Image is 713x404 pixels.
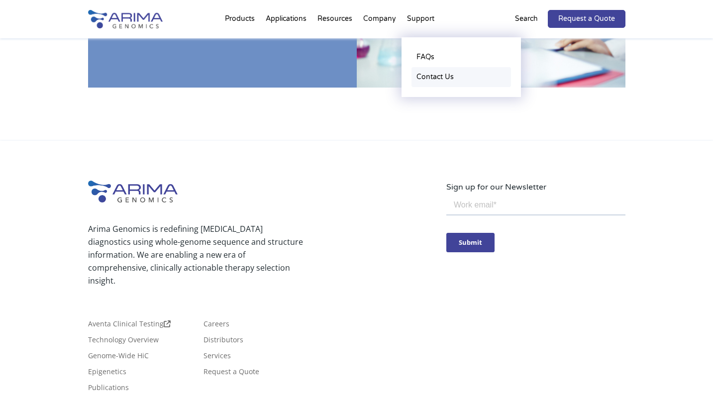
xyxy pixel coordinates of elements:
[446,194,625,259] iframe: Form 0
[515,12,538,25] p: Search
[411,67,511,87] a: Contact Us
[88,368,126,379] a: Epigenetics
[411,47,511,67] a: FAQs
[446,181,625,194] p: Sign up for our Newsletter
[204,320,229,331] a: Careers
[548,10,625,28] a: Request a Quote
[88,10,163,28] img: Arima-Genomics-logo
[204,368,259,379] a: Request a Quote
[88,181,178,202] img: Arima-Genomics-logo
[88,336,159,347] a: Technology Overview
[204,352,231,363] a: Services
[204,336,243,347] a: Distributors
[88,320,171,331] a: Aventa Clinical Testing
[88,384,129,395] a: Publications
[88,222,303,287] p: Arima Genomics is redefining [MEDICAL_DATA] diagnostics using whole-genome sequence and structure...
[88,352,149,363] a: Genome-Wide HiC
